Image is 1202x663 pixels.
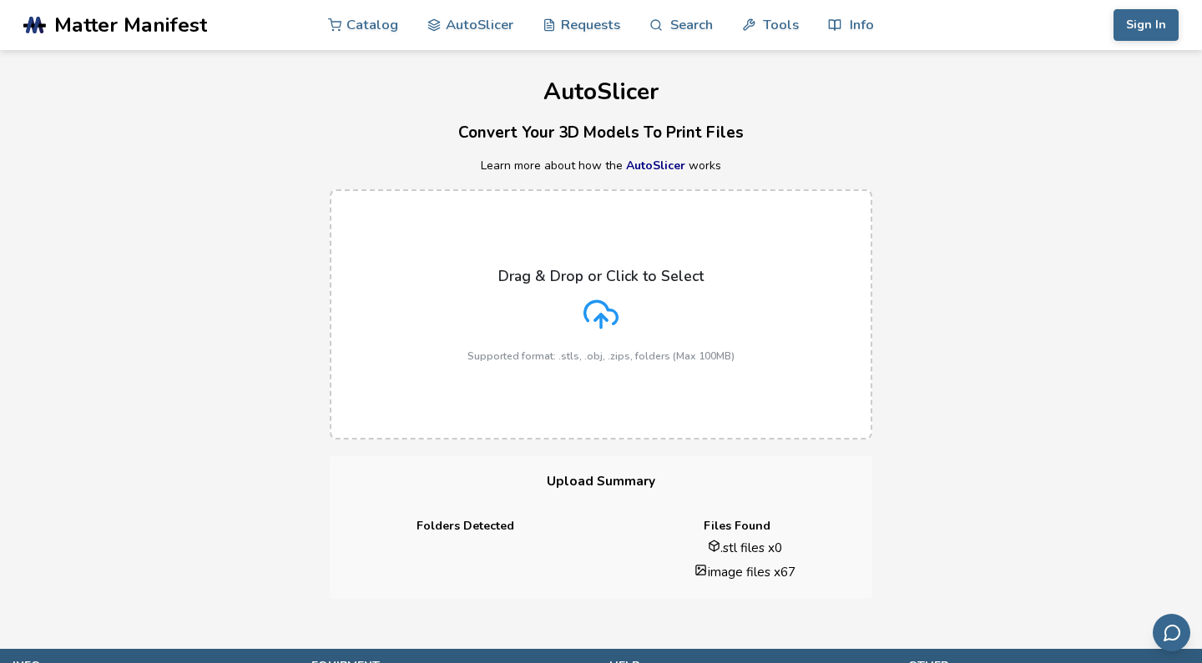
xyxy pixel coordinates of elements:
[629,539,861,556] li: .stl files x 0
[467,350,735,362] p: Supported format: .stls, .obj, .zips, folders (Max 100MB)
[613,520,861,533] h4: Files Found
[54,13,207,37] span: Matter Manifest
[341,520,589,533] h4: Folders Detected
[629,563,861,580] li: image files x 67
[330,456,872,507] h3: Upload Summary
[626,158,685,173] a: AutoSlicer
[498,268,704,284] p: Drag & Drop or Click to Select
[1153,614,1190,651] button: Send feedback via email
